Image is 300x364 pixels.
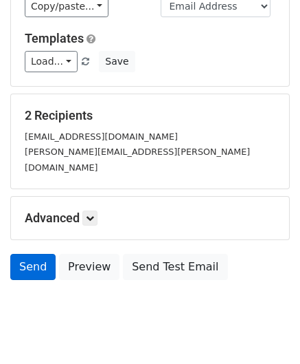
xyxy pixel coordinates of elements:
[231,298,300,364] iframe: Chat Widget
[25,108,275,123] h5: 2 Recipients
[25,211,275,226] h5: Advanced
[25,51,78,72] a: Load...
[59,254,119,280] a: Preview
[25,131,178,142] small: [EMAIL_ADDRESS][DOMAIN_NAME]
[25,31,84,45] a: Templates
[123,254,227,280] a: Send Test Email
[99,51,135,72] button: Save
[10,254,56,280] a: Send
[25,147,250,173] small: [PERSON_NAME][EMAIL_ADDRESS][PERSON_NAME][DOMAIN_NAME]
